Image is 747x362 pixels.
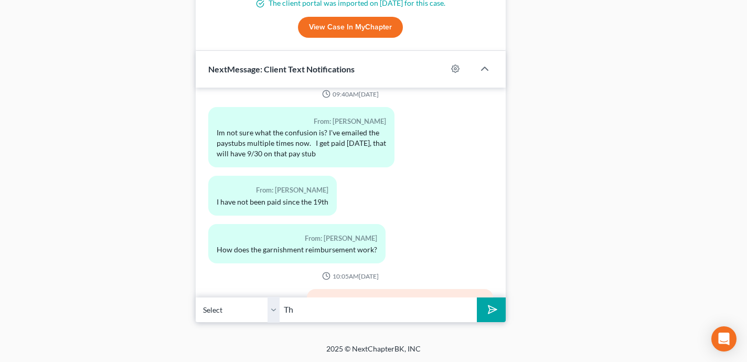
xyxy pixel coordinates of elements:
[208,64,355,74] span: NextMessage: Client Text Notifications
[298,17,403,38] a: View Case in MyChapter
[217,232,377,244] div: From: [PERSON_NAME]
[208,272,493,281] div: 10:05AM[DATE]
[217,127,386,159] div: Im not sure what the confusion is? I've emailed the paystubs multiple times now. I get paid [DATE...
[217,115,386,127] div: From: [PERSON_NAME]
[217,184,328,196] div: From: [PERSON_NAME]
[217,197,328,207] div: I have not been paid since the 19th
[280,297,477,323] input: Say something...
[217,244,377,255] div: How does the garnishment reimbursement work?
[711,326,737,352] div: Open Intercom Messenger
[208,90,493,99] div: 09:40AM[DATE]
